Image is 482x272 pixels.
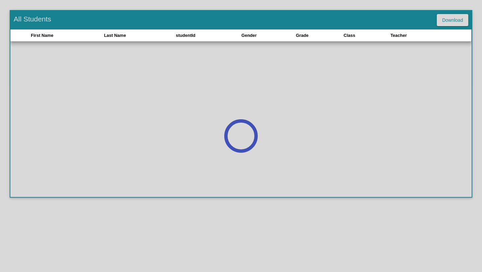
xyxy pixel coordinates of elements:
[104,32,176,39] div: Last Name
[344,32,355,39] div: Class
[176,32,195,39] div: studentId
[31,32,104,39] div: First Name
[296,32,309,39] div: Grade
[344,32,389,39] div: Class
[241,32,257,39] div: Gender
[391,32,407,39] div: Teacher
[296,32,343,39] div: Grade
[104,32,126,39] div: Last Name
[31,32,53,39] div: First Name
[391,32,464,39] div: Teacher
[176,32,241,39] div: studentId
[241,32,296,39] div: Gender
